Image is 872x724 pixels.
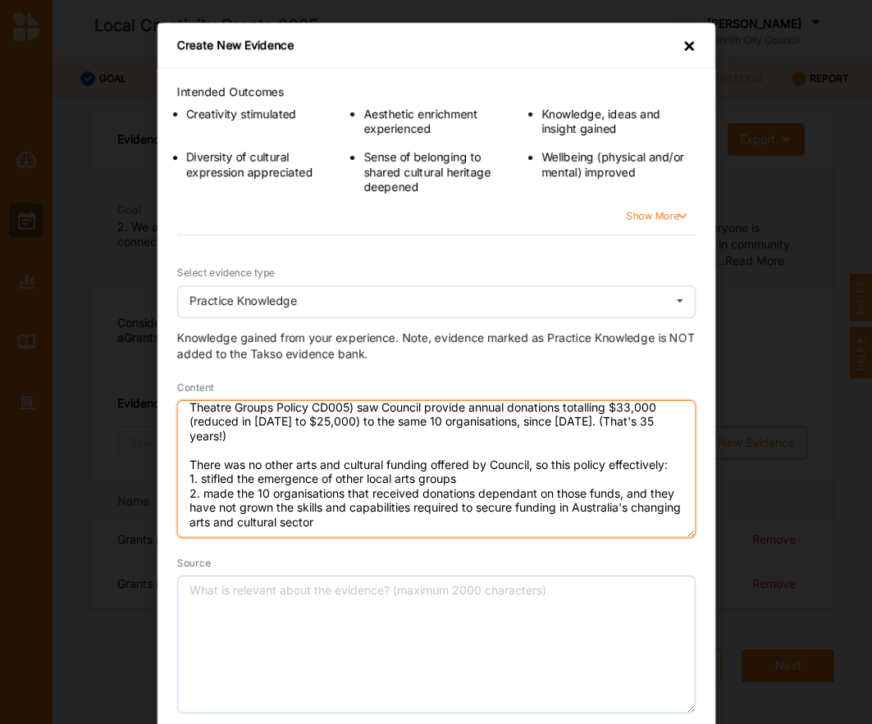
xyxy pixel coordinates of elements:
[363,150,509,194] p: Sense of belonging to shared cultural heritage deepened
[363,107,509,136] p: Aesthetic enrichment experienced
[185,150,331,180] p: Diversity of cultural expression appreciated
[185,107,331,121] p: Creativity stimulated
[541,150,687,180] p: Wellbeing (physical and/or mental) improved
[189,295,297,307] div: Practice Knowledge
[177,400,696,538] textarea: The Subsidies to Performance Groups Policy CD004 (originally Local Bands, Orchestras and Theatre ...
[683,38,696,57] div: ×
[177,381,214,394] span: Content
[177,84,696,99] div: Intended Outcomes
[541,107,687,136] p: Knowledge, ideas and insight gained
[177,266,275,280] label: Select evidence type
[177,330,696,362] div: Knowledge gained from your experience. Note, evidence marked as Practice Knowledge is NOT added t...
[177,557,211,569] span: Source
[585,212,692,221] button: Show More
[177,38,294,57] div: Create New Evidence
